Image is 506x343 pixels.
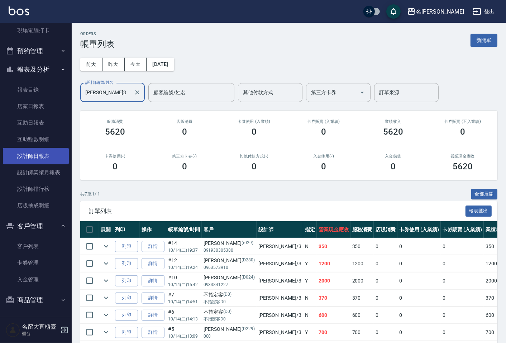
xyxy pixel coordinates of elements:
[466,206,492,217] button: 報表匯出
[257,324,303,341] td: [PERSON_NAME] /3
[471,189,498,200] button: 全部展開
[453,161,473,171] h3: 5620
[115,241,138,252] button: 列印
[242,325,255,333] p: (D229)
[142,327,164,338] a: 詳情
[303,255,317,272] td: Y
[6,323,20,337] img: Person
[228,119,280,124] h2: 卡券使用 (入業績)
[374,221,397,238] th: 店販消費
[303,221,317,238] th: 指定
[297,119,350,124] h2: 卡券販賣 (入業績)
[466,207,492,214] a: 報表匯出
[242,257,255,264] p: (D280)
[303,272,317,289] td: Y
[142,275,164,286] a: 詳情
[85,80,113,85] label: 設計師編號/姓名
[350,307,374,324] td: 600
[102,58,125,71] button: 昨天
[204,333,255,339] p: 000
[397,290,441,306] td: 0
[22,330,58,337] p: 櫃台
[471,37,497,43] a: 新開單
[350,290,374,306] td: 370
[3,181,69,197] a: 設計師排行榜
[223,308,231,316] p: (D0)
[204,316,255,322] p: 不指定客D0
[115,327,138,338] button: 列印
[132,87,142,97] button: Clear
[166,290,202,306] td: #7
[350,324,374,341] td: 700
[204,274,255,281] div: [PERSON_NAME]
[317,272,350,289] td: 2000
[257,272,303,289] td: [PERSON_NAME] /3
[89,119,141,124] h3: 服務消費
[321,127,326,137] h3: 0
[303,307,317,324] td: N
[115,275,138,286] button: 列印
[113,221,140,238] th: 列印
[204,281,255,288] p: 0933841227
[3,255,69,271] a: 卡券管理
[3,22,69,39] a: 現場電腦打卡
[89,208,466,215] span: 訂單列表
[168,333,200,339] p: 10/14 (二) 13:09
[166,238,202,255] td: #14
[317,307,350,324] td: 600
[204,325,255,333] div: [PERSON_NAME]
[397,238,441,255] td: 0
[147,58,174,71] button: [DATE]
[3,60,69,79] button: 報表及分析
[202,221,257,238] th: 客戶
[80,58,102,71] button: 前天
[441,272,484,289] td: 0
[113,161,118,171] h3: 0
[166,255,202,272] td: #12
[101,258,111,269] button: expand row
[204,308,255,316] div: 不指定客
[228,154,280,159] h2: 其他付款方式(-)
[204,240,255,247] div: [PERSON_NAME]
[3,98,69,115] a: 店家日報表
[441,324,484,341] td: 0
[441,290,484,306] td: 0
[142,310,164,321] a: 詳情
[3,271,69,288] a: 入金管理
[374,255,397,272] td: 0
[397,307,441,324] td: 0
[80,39,115,49] h3: 帳單列表
[436,154,489,159] h2: 營業現金應收
[471,34,497,47] button: 新開單
[3,291,69,309] button: 商品管理
[204,264,255,271] p: 0963573910
[374,307,397,324] td: 0
[297,154,350,159] h2: 入金使用(-)
[257,221,303,238] th: 設計師
[125,58,147,71] button: 今天
[317,255,350,272] td: 1200
[168,281,200,288] p: 10/14 (二) 15:42
[166,221,202,238] th: 帳單編號/時間
[303,290,317,306] td: N
[441,238,484,255] td: 0
[166,324,202,341] td: #5
[3,238,69,255] a: 客戶列表
[115,310,138,321] button: 列印
[182,161,187,171] h3: 0
[89,154,141,159] h2: 卡券使用(-)
[470,5,497,18] button: 登出
[383,127,403,137] h3: 5620
[374,238,397,255] td: 0
[252,127,257,137] h3: 0
[317,290,350,306] td: 370
[367,154,419,159] h2: 入金儲值
[374,324,397,341] td: 0
[391,161,396,171] h3: 0
[204,299,255,305] p: 不指定客D0
[321,161,326,171] h3: 0
[436,119,489,124] h2: 卡券販賣 (不入業績)
[441,255,484,272] td: 0
[204,291,255,299] div: 不指定客
[3,115,69,131] a: 互助日報表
